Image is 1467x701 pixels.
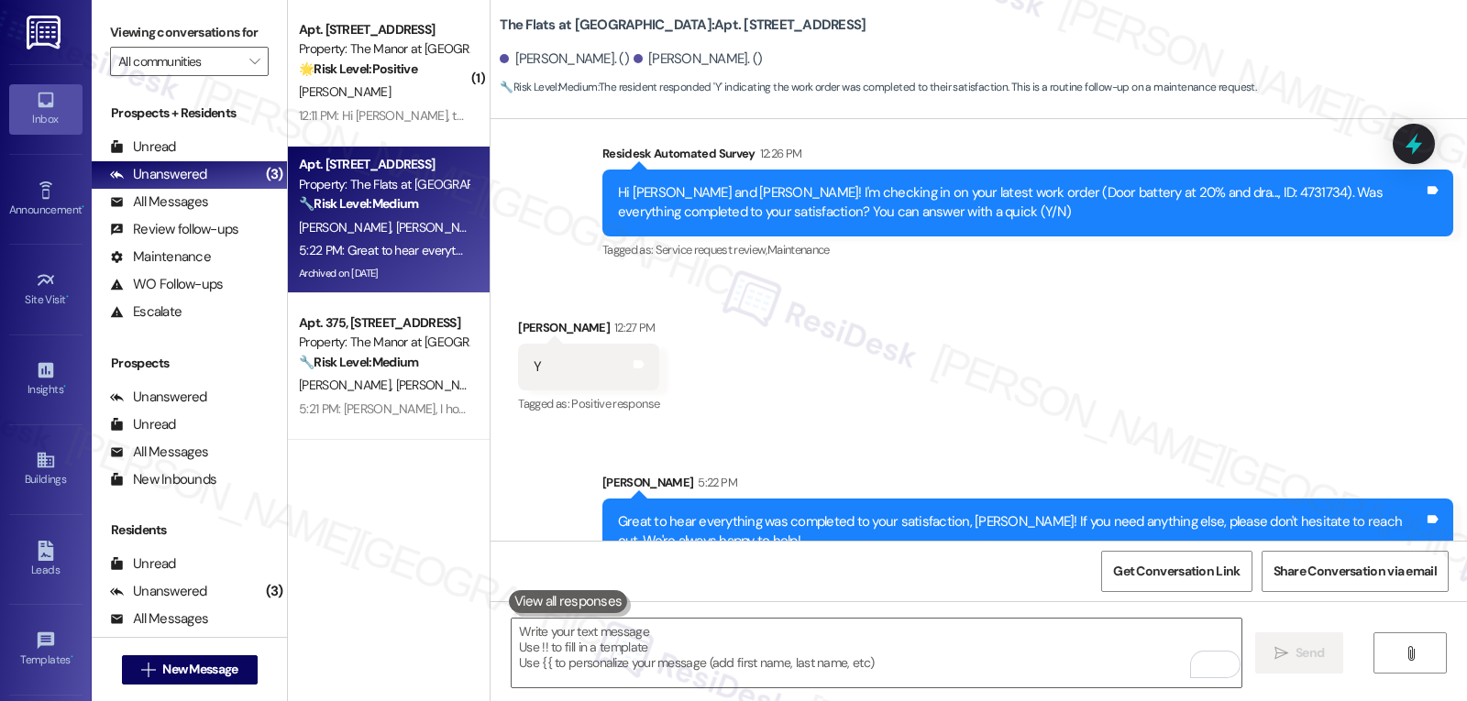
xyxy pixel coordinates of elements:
[618,183,1424,223] div: Hi [PERSON_NAME] and [PERSON_NAME]! I'm checking in on your latest work order (Door battery at 20...
[110,388,207,407] div: Unanswered
[110,247,211,267] div: Maintenance
[110,582,207,601] div: Unanswered
[500,78,1256,97] span: : The resident responded 'Y' indicating the work order was completed to their satisfaction. This ...
[518,318,659,344] div: [PERSON_NAME]
[110,470,216,489] div: New Inbounds
[261,577,288,606] div: (3)
[297,262,470,285] div: Archived on [DATE]
[261,160,288,189] div: (3)
[118,47,239,76] input: All communities
[162,660,237,679] span: New Message
[500,80,597,94] strong: 🔧 Risk Level: Medium
[122,655,258,685] button: New Message
[396,377,488,393] span: [PERSON_NAME]
[500,16,866,35] b: The Flats at [GEOGRAPHIC_DATA]: Apt. [STREET_ADDRESS]
[249,54,259,69] i: 
[512,619,1241,687] textarea: To enrich screen reader interactions, please activate Accessibility in Grammarly extension settings
[618,512,1424,552] div: Great to hear everything was completed to your satisfaction, [PERSON_NAME]! If you need anything ...
[299,155,469,174] div: Apt. [STREET_ADDRESS]
[299,195,418,212] strong: 🔧 Risk Level: Medium
[299,60,417,77] strong: 🌟 Risk Level: Positive
[27,16,64,49] img: ResiDesk Logo
[110,443,208,462] div: All Messages
[299,219,396,235] span: [PERSON_NAME]
[110,275,223,294] div: WO Follow-ups
[634,49,763,69] div: [PERSON_NAME]. ()
[141,663,155,677] i: 
[110,302,182,322] div: Escalate
[110,554,176,574] div: Unread
[656,242,767,257] span: Service request review ,
[110,415,176,434] div: Unread
[1101,551,1252,592] button: Get Conversation Link
[299,400,1302,417] div: 5:21 PM: [PERSON_NAME], I hope you’re enjoying your time at [GEOGRAPHIC_DATA] at [GEOGRAPHIC_DATA...
[92,354,287,373] div: Prospects
[1113,562,1240,581] span: Get Conversation Link
[299,354,418,370] strong: 🔧 Risk Level: Medium
[92,520,287,540] div: Residents
[299,20,469,39] div: Apt. [STREET_ADDRESS]
[1274,562,1437,581] span: Share Conversation via email
[299,107,763,124] div: 12:11 PM: Hi [PERSON_NAME], the toilet and front door are working great now. Thank you!
[63,380,66,393] span: •
[767,242,830,257] span: Maintenance
[1262,551,1449,592] button: Share Conversation via email
[1274,646,1288,661] i: 
[9,444,83,494] a: Buildings
[9,625,83,674] a: Templates •
[756,144,802,163] div: 12:26 PM
[534,357,541,377] div: Y
[299,377,396,393] span: [PERSON_NAME]
[92,104,287,123] div: Prospects + Residents
[602,236,1453,263] div: Tagged as:
[299,333,469,352] div: Property: The Manor at [GEOGRAPHIC_DATA]
[110,165,207,184] div: Unanswered
[9,355,83,404] a: Insights •
[66,290,69,303] span: •
[110,137,176,157] div: Unread
[602,473,1453,498] div: [PERSON_NAME]
[110,192,208,212] div: All Messages
[500,49,629,69] div: [PERSON_NAME]. ()
[1296,643,1324,663] span: Send
[571,396,659,411] span: Positive response
[1404,646,1417,661] i: 
[71,651,73,663] span: •
[299,175,469,194] div: Property: The Flats at [GEOGRAPHIC_DATA]
[299,83,391,100] span: [PERSON_NAME]
[1255,632,1344,674] button: Send
[610,318,656,337] div: 12:27 PM
[299,313,469,333] div: Apt. 375, [STREET_ADDRESS]
[602,144,1453,170] div: Residesk Automated Survey
[299,242,1241,258] div: 5:22 PM: Great to hear everything was completed to your satisfaction, [PERSON_NAME]! If you need ...
[9,265,83,314] a: Site Visit •
[9,84,83,134] a: Inbox
[396,219,488,235] span: [PERSON_NAME]
[299,39,469,59] div: Property: The Manor at [GEOGRAPHIC_DATA]
[518,390,659,417] div: Tagged as:
[693,473,736,492] div: 5:22 PM
[110,609,208,629] div: All Messages
[110,18,269,47] label: Viewing conversations for
[82,201,84,214] span: •
[9,535,83,585] a: Leads
[110,220,238,239] div: Review follow-ups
